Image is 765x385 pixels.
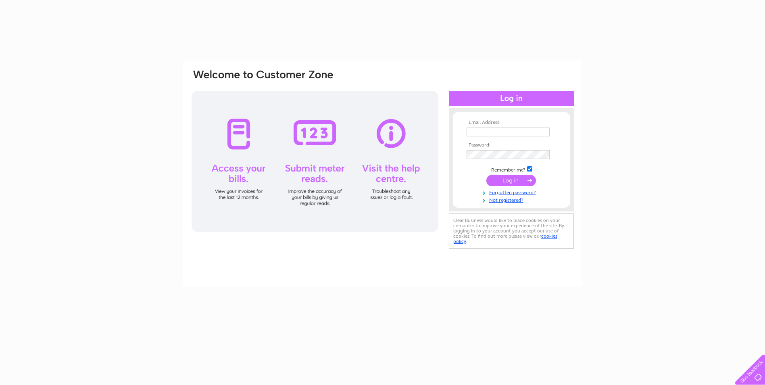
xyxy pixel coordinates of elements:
[467,188,558,196] a: Forgotten password?
[453,233,557,244] a: cookies policy
[465,165,558,173] td: Remember me?
[467,196,558,203] a: Not registered?
[465,142,558,148] th: Password:
[449,213,574,249] div: Clear Business would like to place cookies on your computer to improve your experience of the sit...
[486,175,536,186] input: Submit
[465,120,558,126] th: Email Address:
